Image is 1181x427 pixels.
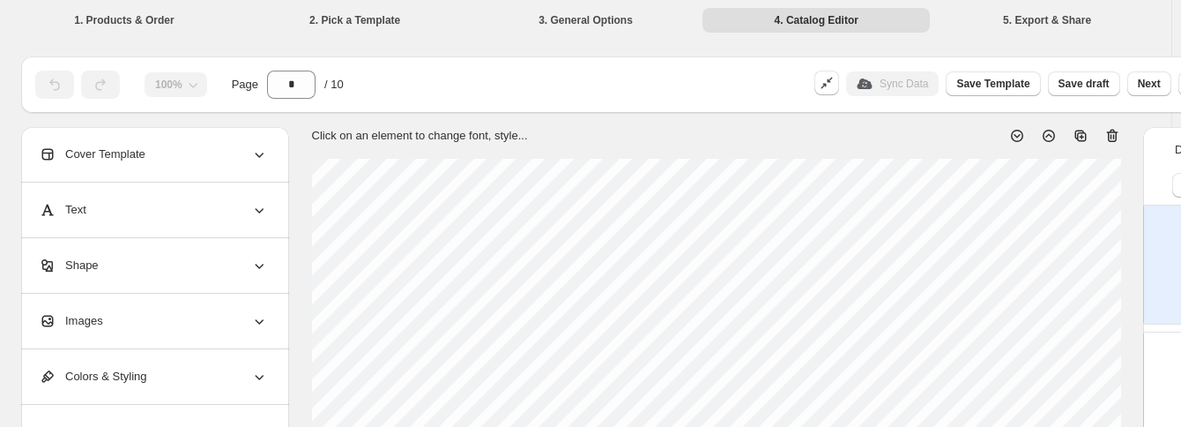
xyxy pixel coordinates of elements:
[232,76,258,94] span: Page
[324,76,344,94] span: / 10
[39,257,99,274] span: Shape
[312,127,528,145] p: Click on an element to change font, style...
[39,312,103,330] span: Images
[1138,77,1161,91] span: Next
[39,368,146,386] span: Colors & Styling
[946,71,1040,96] button: Save Template
[39,146,145,163] span: Cover Template
[1058,77,1110,91] span: Save draft
[1048,71,1120,96] button: Save draft
[1127,71,1171,96] button: Next
[39,201,86,219] span: Text
[956,77,1029,91] span: Save Template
